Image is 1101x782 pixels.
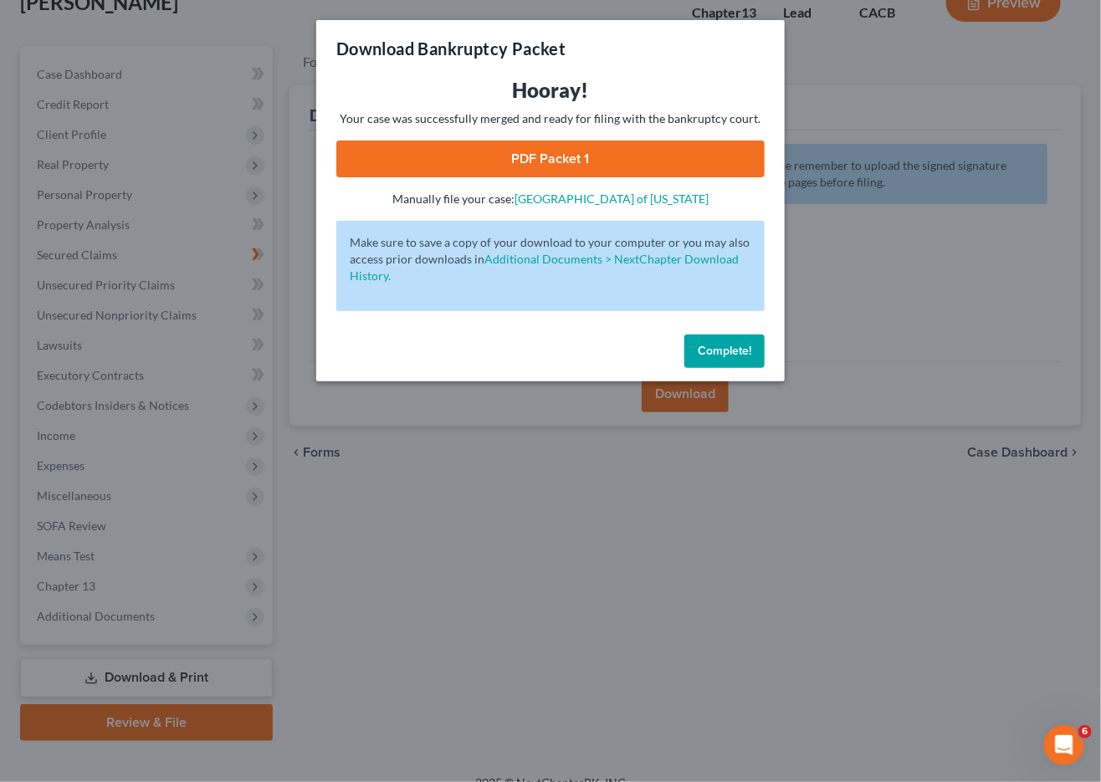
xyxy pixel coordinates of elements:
[684,335,765,368] button: Complete!
[515,192,709,206] a: [GEOGRAPHIC_DATA] of [US_STATE]
[1078,725,1092,739] span: 6
[1044,725,1084,765] iframe: Intercom live chat
[336,110,765,127] p: Your case was successfully merged and ready for filing with the bankruptcy court.
[350,234,751,284] p: Make sure to save a copy of your download to your computer or you may also access prior downloads in
[336,77,765,104] h3: Hooray!
[336,191,765,207] p: Manually file your case:
[336,141,765,177] a: PDF Packet 1
[336,37,566,60] h3: Download Bankruptcy Packet
[698,344,751,358] span: Complete!
[350,252,739,283] a: Additional Documents > NextChapter Download History.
